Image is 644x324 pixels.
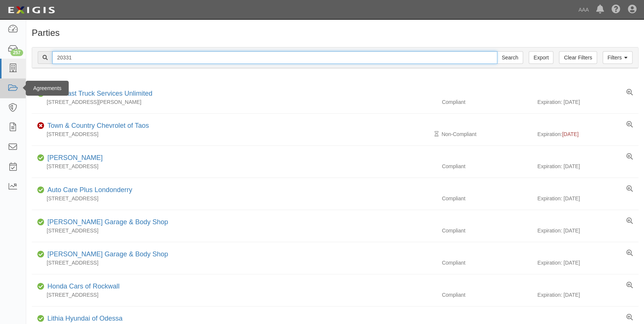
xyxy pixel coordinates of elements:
div: Expiration: [DATE] [537,291,638,299]
a: Clear Filters [559,51,597,64]
a: Town & Country Chevrolet of Taos [47,122,149,129]
div: Non-Compliant [436,130,537,138]
h1: Parties [32,28,638,38]
div: [STREET_ADDRESS] [32,259,436,266]
div: Beaulieu's Garage & Body Shop [44,217,168,227]
a: View results summary [626,153,633,161]
a: Auto Care Plus Londonderry [47,186,132,194]
a: [PERSON_NAME] Garage & Body Shop [47,218,168,226]
div: Town & Country Chevrolet of Taos [44,121,149,131]
a: Northeast Truck Services Unlimited [47,90,152,97]
div: Expiration: [DATE] [537,163,638,170]
div: [STREET_ADDRESS] [32,195,436,202]
a: [PERSON_NAME] Garage & Body Shop [47,250,168,258]
i: Pending Review [434,132,438,137]
a: View results summary [626,217,633,225]
div: Lithia Hyundai of Odessa [44,314,122,324]
i: Non-Compliant [37,123,44,129]
div: Beaulieu's Garage & Body Shop [44,250,168,259]
div: Expiration: [DATE] [537,195,638,202]
a: AAA [575,2,592,17]
div: [STREET_ADDRESS] [32,227,436,234]
a: Export [529,51,553,64]
div: Compliant [436,163,537,170]
div: Expiration: [DATE] [537,259,638,266]
a: View results summary [626,121,633,129]
div: Compliant [436,259,537,266]
i: Compliant [37,220,44,225]
input: Search [497,51,523,64]
a: View results summary [626,250,633,257]
div: Expiration: [DATE] [537,227,638,234]
a: View results summary [626,314,633,321]
span: [DATE] [562,131,578,137]
a: View results summary [626,185,633,193]
div: Compliant [436,291,537,299]
div: Expiration: [537,130,638,138]
div: Oliver Ford [44,153,103,163]
div: 257 [10,49,23,56]
i: Compliant [37,188,44,193]
i: Compliant [37,316,44,321]
i: Help Center - Complianz [612,5,620,14]
a: Honda Cars of Rockwall [47,283,119,290]
div: [STREET_ADDRESS][PERSON_NAME] [32,98,436,106]
div: Northeast Truck Services Unlimited [44,89,152,99]
i: Compliant [37,155,44,161]
input: Search [52,51,497,64]
div: Agreements [26,81,69,96]
div: Compliant [436,195,537,202]
div: Compliant [436,98,537,106]
div: [STREET_ADDRESS] [32,130,436,138]
a: Filters [603,51,632,64]
div: Expiration: [DATE] [537,98,638,106]
a: Lithia Hyundai of Odessa [47,315,122,322]
a: View results summary [626,89,633,96]
i: Compliant [37,284,44,289]
i: Compliant [37,91,44,96]
div: Compliant [436,227,537,234]
a: [PERSON_NAME] [47,154,103,161]
div: [STREET_ADDRESS] [32,291,436,299]
div: [STREET_ADDRESS] [32,163,436,170]
img: logo-5460c22ac91f19d4615b14bd174203de0afe785f0fc80cf4dbbc73dc1793850b.png [6,3,57,17]
i: Compliant [37,252,44,257]
div: Auto Care Plus Londonderry [44,185,132,195]
div: Honda Cars of Rockwall [44,282,119,291]
a: View results summary [626,282,633,289]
